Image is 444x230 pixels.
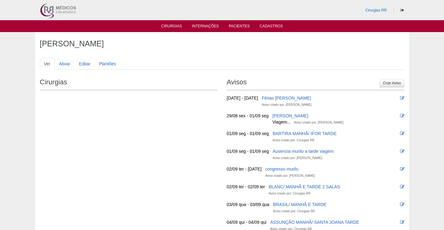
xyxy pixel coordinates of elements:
div: [DATE] - [DATE] [227,95,258,101]
h2: Avisos [227,76,404,90]
div: Viagem... [272,119,291,125]
div: Aviso criado por: [PERSON_NAME] [273,155,322,161]
a: Internações [192,24,219,30]
a: ASSUNÇÃO MANHÃ/ SANTA JOANA TARDE [270,220,359,225]
i: Editar [400,167,404,171]
a: Cirurgias RR [365,8,387,12]
a: congresso murilo [265,167,298,171]
h1: [PERSON_NAME] [40,40,404,48]
div: 01/09 seg - 01/09 seg [227,148,269,154]
a: Cirurgias [161,24,182,30]
a: Plantões [95,58,120,70]
i: Editar [400,202,404,207]
div: Aviso criado por: Cirurgias RR [273,137,314,143]
a: [PERSON_NAME] [272,113,308,118]
div: 04/09 qui - 04/09 qui [227,219,267,225]
h2: Cirurgias [40,76,217,90]
a: Férias [PERSON_NAME] [262,96,311,101]
a: Ativar [55,58,74,70]
i: Editar [400,149,404,153]
a: Ver [40,58,55,70]
i: Sair [400,8,404,12]
i: Editar [400,131,404,136]
i: Editar [400,114,404,118]
i: Editar [400,220,404,224]
a: Pacientes [229,24,250,30]
i: Editar [400,96,404,100]
a: Cadastros [260,24,283,30]
div: Aviso criado por: Cirurgias RR [273,208,315,214]
div: Aviso criado por: [PERSON_NAME] [262,102,311,108]
a: Criar Aviso [380,79,404,87]
div: Aviso criado por: [PERSON_NAME] [265,173,315,179]
a: Ausencia murilo a tarde viagem [273,149,334,154]
div: 02/09 ter - 02/09 ter [227,184,265,190]
div: Aviso criado por: [PERSON_NAME] [294,120,343,126]
i: Editar [400,185,404,189]
div: 03/09 qua - 03/09 qua [227,201,270,208]
div: 29/08 sex - 01/09 seg [227,113,269,119]
div: 02/09 ter - [DATE] [227,166,262,172]
a: Editar [75,58,94,70]
a: BLANC/ MANHÃ E TARDE 2 SALAS [269,184,340,189]
a: BRASIL/ MANHÃ E TARDE [273,202,327,207]
a: BARTIRA MANHÃ/ IFOR TARDE [273,131,337,136]
div: Aviso criado por: Cirurgias RR [269,190,310,197]
div: 01/09 seg - 01/09 seg [227,130,269,137]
